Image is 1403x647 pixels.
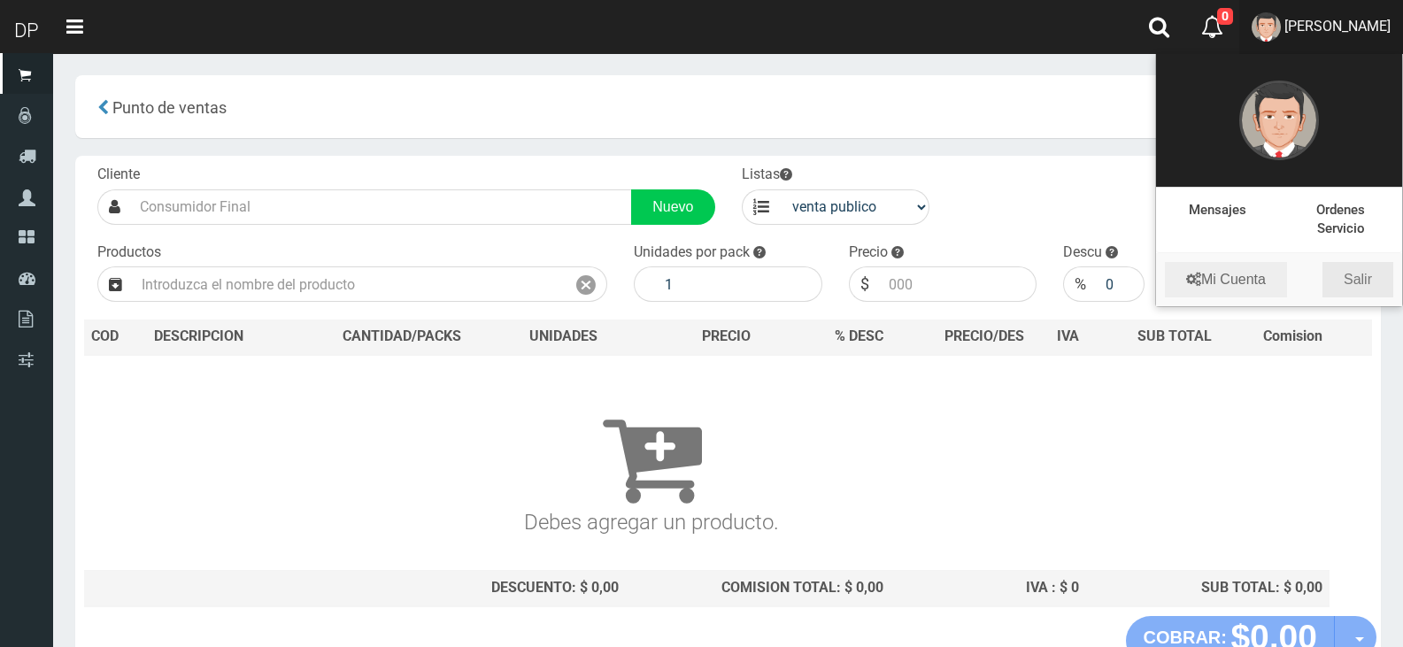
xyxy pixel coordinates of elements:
img: User Image [1252,12,1281,42]
th: COD [84,320,147,355]
th: DES [147,320,303,355]
strong: COBRAR: [1144,628,1227,647]
label: Listas [742,165,792,185]
div: IVA : $ 0 [898,578,1079,598]
span: Comision [1263,327,1322,347]
span: PRECIO/DES [944,327,1024,344]
div: SUB TOTAL: $ 0,00 [1093,578,1322,598]
div: $ [849,266,880,302]
span: 0 [1217,8,1233,25]
label: Unidades por pack [634,243,750,263]
th: UNIDADES [502,320,626,355]
th: CANTIDAD/PACKS [303,320,502,355]
div: % [1063,266,1097,302]
span: [PERSON_NAME] [1284,18,1391,35]
label: Precio [849,243,888,263]
span: Punto de ventas [112,98,227,117]
img: User Image [1239,81,1319,160]
input: 000 [880,266,1037,302]
input: 000 [1097,266,1144,302]
input: Introduzca el nombre del producto [133,266,566,302]
span: PRECIO [702,327,751,347]
a: Nuevo [631,189,714,225]
a: Mi Cuenta [1165,262,1287,297]
a: Ordenes Servicio [1316,202,1365,236]
label: Descu [1063,243,1102,263]
span: IVA [1057,327,1079,344]
span: SUB TOTAL [1137,327,1212,347]
span: % DESC [835,327,883,344]
h3: Debes agregar un producto. [91,381,1212,534]
div: COMISION TOTAL: $ 0,00 [633,578,883,598]
label: Cliente [97,165,140,185]
label: Productos [97,243,161,263]
span: CRIPCION [180,327,243,344]
input: 1 [656,266,822,302]
input: Consumidor Final [131,189,632,225]
a: Mensajes [1189,202,1246,218]
div: DESCUENTO: $ 0,00 [310,578,619,598]
a: Salir [1322,262,1393,297]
